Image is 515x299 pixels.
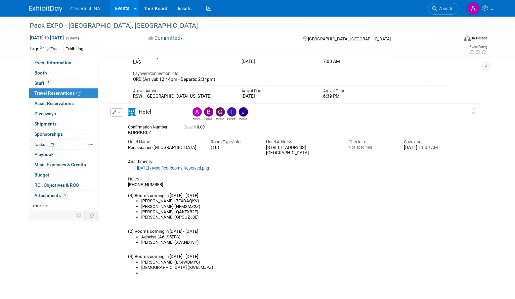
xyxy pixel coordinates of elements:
span: [DATE] [DATE] [29,35,64,41]
div: [PHONE_NUMBER] (4) Rooms coming in [DATE] - [DATE] (2) Rooms coming in [DATE] - [DATE] (4) Rooms ... [128,182,450,276]
div: Layover/Connection Info: [133,71,450,77]
div: LAS [133,60,232,65]
span: Sponsorships [34,131,63,137]
span: Asset Reservations [34,101,74,106]
div: Check-out: [404,139,449,145]
div: (10) [211,145,256,150]
div: Attachments: [128,159,450,165]
span: Travel Reservations [34,90,81,96]
a: Misc. Expenses & Credits [29,160,98,170]
li: [DEMOGRAPHIC_DATA] (KW65MJPZ) [141,265,450,270]
div: Adnelys Hernandez [193,117,201,120]
a: Attachments5 [29,191,98,201]
li: Adnelys (A6LS5EFS) [141,234,450,240]
span: Giveaways [34,111,56,116]
span: Budget [34,172,49,177]
span: [GEOGRAPHIC_DATA], [GEOGRAPHIC_DATA] [308,36,391,41]
a: Travel Reservations2 [29,88,98,98]
img: Adnelys Hernandez [467,2,480,15]
img: ExhibitDay [29,6,63,12]
a: Booth [29,68,98,78]
span: Shipments [34,121,57,126]
a: [DATE] - Modified Rooms Reserved.png [133,166,209,171]
img: Jean St-Martin [239,107,248,117]
div: Hotel Address: [266,139,339,145]
div: Hotel Name: [128,139,201,145]
a: Asset Reservations [29,99,98,109]
span: Search [437,6,452,11]
span: 57% [47,142,56,147]
span: 5 [63,193,67,198]
a: Sponsorships [29,129,98,139]
li: [PERSON_NAME] (QAKFXB2F) [141,209,450,215]
span: Attachments [34,193,67,198]
div: Confirmation Number: [128,123,174,130]
div: Giorgio Zanardi [216,117,224,120]
span: Playbook [34,152,54,157]
a: Giveaways [29,109,98,119]
span: Event Information [34,60,71,65]
a: Edit [47,47,58,51]
span: Misc. Expenses & Credits [34,162,86,167]
span: Booth [34,70,55,75]
div: ORD (Arrival: 12:44pm - Departs: 2:34pm) [133,77,450,82]
div: Arrival Airport: [133,88,232,94]
span: Hotel [139,109,151,115]
td: Toggle Event Tabs [84,211,98,220]
i: Hotel [128,108,136,116]
span: Cost: $ [184,125,197,129]
span: more [33,203,44,208]
div: Room Type/Info: [211,139,256,145]
img: Ildiko Nyeste [227,107,236,117]
span: Tasks [34,142,56,147]
a: Staff5 [29,78,98,88]
li: [PERSON_NAME] (X7AND13P) [141,240,450,245]
div: Pack EXPO - [GEOGRAPHIC_DATA], [GEOGRAPHIC_DATA] [27,20,449,32]
a: Search [428,3,458,15]
a: more [29,201,98,211]
div: Check-in: [349,139,394,145]
div: Jean St-Martin [239,117,247,120]
a: Playbook [29,150,98,160]
a: ROI, Objectives & ROO [29,180,98,190]
li: [PERSON_NAME] (LK4WBMY0) [141,260,450,265]
i: Click and drag to move item [472,108,476,114]
button: Committed [146,35,186,42]
div: [DATE] [241,59,313,65]
span: 2 [76,91,81,96]
span: Clevertech NA [70,6,100,11]
span: KDRRKB0Z [128,130,151,135]
div: [DATE] [241,94,313,99]
div: In-Person [472,36,487,41]
div: 6:39 PM [323,94,395,99]
span: ROI, Objectives & ROO [34,182,79,188]
span: (3 days) [65,36,79,40]
div: Adnelys Hernandez [191,107,202,120]
img: Format-Inperson.png [464,35,471,41]
li: [PERSON_NAME] (GPOUZJ8E) [141,215,450,220]
div: Event Rating [469,45,487,49]
img: Giorgio Zanardi [216,107,225,117]
div: [STREET_ADDRESS] [GEOGRAPHIC_DATA] [266,145,339,156]
div: Giorgio Zanardi [214,107,226,120]
div: Exhibiting [64,46,85,53]
div: Beth Zarnick-Duffy [204,117,212,120]
img: Adnelys Hernandez [193,107,202,117]
span: 11:00 AM [417,145,438,150]
li: [PERSON_NAME] (7FXDAQKV) [141,198,450,204]
div: RSW - [GEOGRAPHIC_DATA][US_STATE] [133,94,232,99]
div: Arrival Date: [241,88,313,94]
div: Event Format [419,34,488,44]
i: Booth reservation complete [50,71,53,75]
div: [DATE] [404,145,449,151]
a: Tasks57% [29,140,98,150]
div: Notes: [128,176,450,182]
td: Tags [29,45,58,53]
div: Renaissance [GEOGRAPHIC_DATA] [128,145,201,151]
div: Ildiko Nyeste [227,117,236,120]
div: Beth Zarnick-Duffy [202,107,214,120]
span: Staff [34,80,51,86]
span: 5 [46,80,51,85]
div: Jean St-Martin [237,107,249,120]
div: Not specified [349,145,394,150]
